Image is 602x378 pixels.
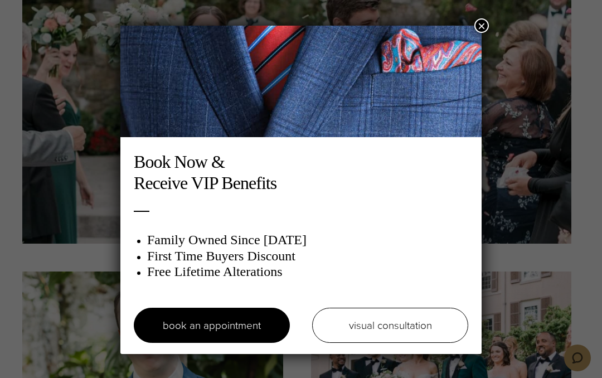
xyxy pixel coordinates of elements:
[147,264,468,280] h3: Free Lifetime Alterations
[474,18,489,33] button: Close
[147,248,468,264] h3: First Time Buyers Discount
[312,308,468,343] a: visual consultation
[134,151,468,194] h2: Book Now & Receive VIP Benefits
[147,232,468,248] h3: Family Owned Since [DATE]
[134,308,290,343] a: book an appointment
